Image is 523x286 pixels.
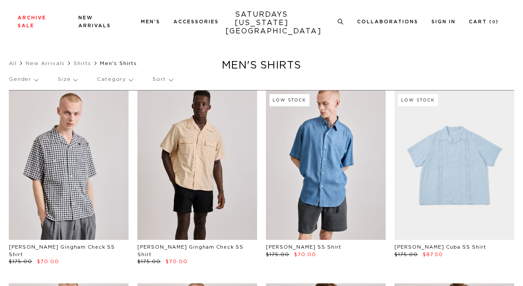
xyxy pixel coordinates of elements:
[141,19,160,24] a: Men's
[394,252,418,257] span: $175.00
[9,245,115,257] a: [PERSON_NAME] Gingham Check SS Shirt
[100,61,137,66] span: Men's Shirts
[173,19,219,24] a: Accessories
[9,259,32,264] span: $175.00
[137,259,161,264] span: $175.00
[398,94,438,106] div: Low Stock
[492,20,496,24] small: 0
[9,61,17,66] a: All
[269,94,309,106] div: Low Stock
[266,252,289,257] span: $175.00
[26,61,65,66] a: New Arrivals
[74,61,91,66] a: Shirts
[225,11,298,36] a: SATURDAYS[US_STATE][GEOGRAPHIC_DATA]
[431,19,456,24] a: Sign In
[137,245,243,257] a: [PERSON_NAME] Gingham Check SS Shirt
[423,252,443,257] span: $87.50
[357,19,418,24] a: Collaborations
[37,259,59,264] span: $70.00
[394,245,486,250] a: [PERSON_NAME] Cuba SS Shirt
[166,259,188,264] span: $70.00
[97,69,133,90] p: Category
[294,252,316,257] span: $70.00
[58,69,77,90] p: Size
[152,69,172,90] p: Sort
[9,69,38,90] p: Gender
[78,15,111,28] a: New Arrivals
[266,245,341,250] a: [PERSON_NAME] SS Shirt
[18,15,46,28] a: Archive Sale
[469,19,499,24] a: Cart (0)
